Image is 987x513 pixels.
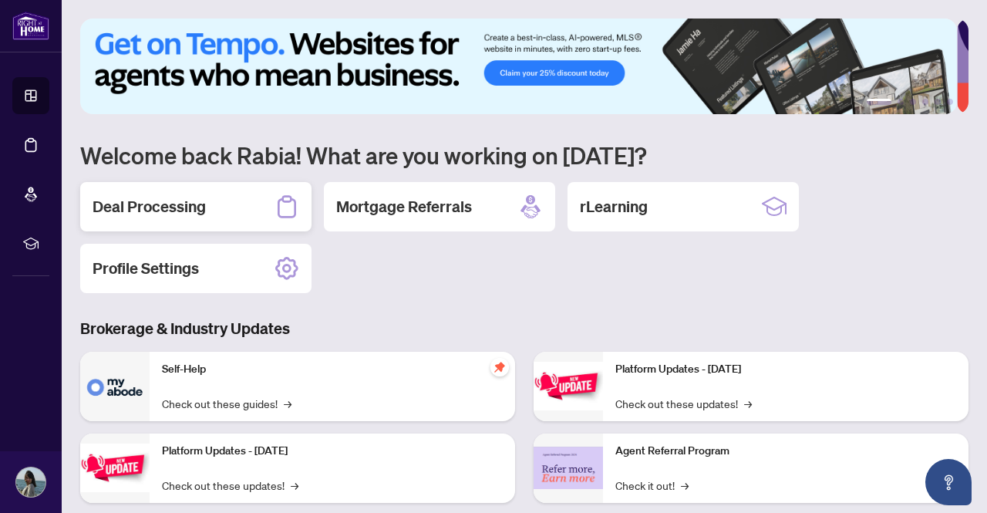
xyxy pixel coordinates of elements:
[922,99,928,105] button: 4
[291,477,298,494] span: →
[681,477,689,494] span: →
[80,19,957,114] img: Slide 0
[580,196,648,218] h2: rLearning
[947,99,953,105] button: 6
[490,358,509,376] span: pushpin
[80,140,968,170] h1: Welcome back Rabia! What are you working on [DATE]?
[93,196,206,218] h2: Deal Processing
[615,443,956,460] p: Agent Referral Program
[162,361,503,378] p: Self-Help
[162,443,503,460] p: Platform Updates - [DATE]
[615,361,956,378] p: Platform Updates - [DATE]
[615,477,689,494] a: Check it out!→
[935,99,941,105] button: 5
[744,395,752,412] span: →
[80,444,150,492] img: Platform Updates - September 16, 2025
[12,12,49,40] img: logo
[534,362,603,410] img: Platform Updates - June 23, 2025
[867,99,891,105] button: 1
[534,447,603,489] img: Agent Referral Program
[93,258,199,279] h2: Profile Settings
[162,395,291,412] a: Check out these guides!→
[925,459,972,505] button: Open asap
[910,99,916,105] button: 3
[898,99,904,105] button: 2
[336,196,472,218] h2: Mortgage Referrals
[16,467,45,497] img: Profile Icon
[80,352,150,421] img: Self-Help
[80,318,968,339] h3: Brokerage & Industry Updates
[162,477,298,494] a: Check out these updates!→
[615,395,752,412] a: Check out these updates!→
[284,395,291,412] span: →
